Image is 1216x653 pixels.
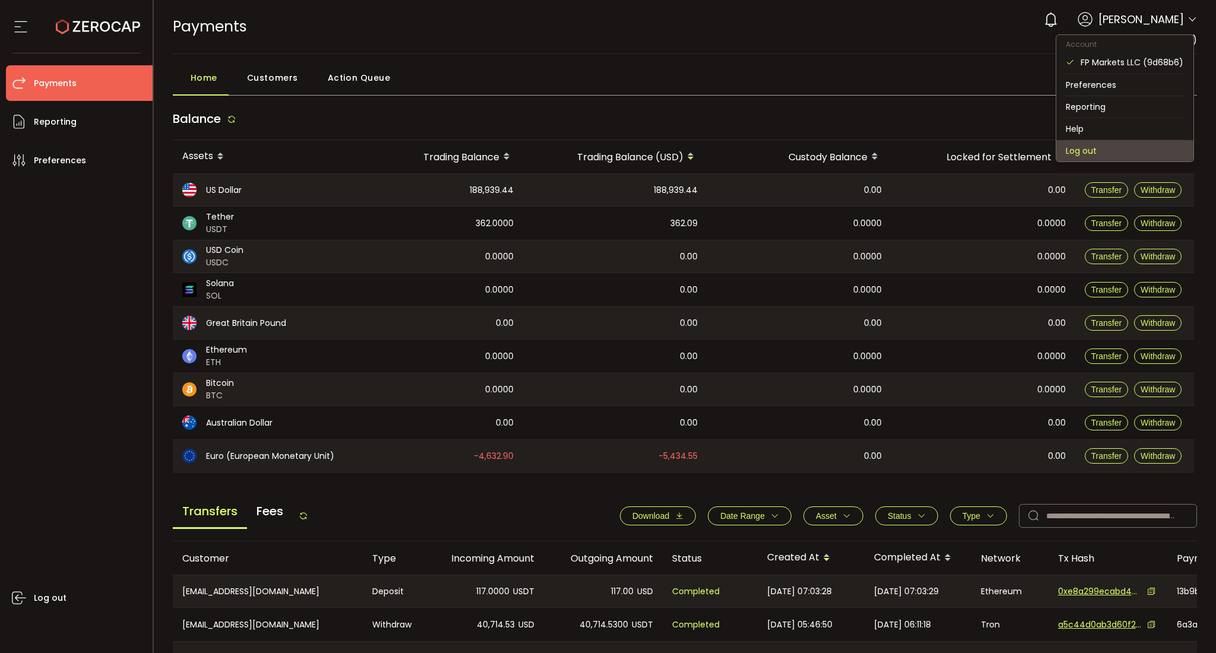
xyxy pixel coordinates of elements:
button: Withdraw [1134,348,1182,364]
button: Withdraw [1134,415,1182,430]
span: 0.0000 [485,350,514,363]
span: Action Queue [328,66,391,90]
span: Withdraw [1141,218,1175,228]
span: Type [962,511,980,521]
span: 0.0000 [853,383,882,397]
span: 0.0000 [1037,217,1066,230]
li: Reporting [1056,96,1193,118]
span: Great Britain Pound [206,317,286,329]
div: Locked for Settlement [891,147,1075,167]
span: 0.00 [496,316,514,330]
button: Transfer [1085,315,1129,331]
span: Withdraw [1141,418,1175,427]
span: 117.0000 [476,585,509,598]
img: btc_portfolio.svg [182,382,197,397]
span: Date Range [720,511,765,521]
span: 0.0000 [1037,350,1066,363]
span: 0.0000 [485,383,514,397]
button: Withdraw [1134,315,1182,331]
span: 0.00 [1048,316,1066,330]
span: Transfer [1091,385,1122,394]
div: Customer [173,551,363,565]
div: Tx Hash [1049,551,1167,565]
span: Account [1056,39,1106,49]
span: 0.00 [1048,183,1066,197]
span: 0.00 [864,316,882,330]
span: FP Markets LLC (9d68b6) [1080,33,1197,47]
img: eth_portfolio.svg [182,349,197,363]
span: [DATE] 05:46:50 [767,618,832,632]
span: 40,714.53 [477,618,515,632]
span: USD [637,585,653,598]
span: 0.0000 [853,283,882,297]
span: 0.00 [864,416,882,430]
span: 40,714.5300 [579,618,628,632]
div: Deposit [363,575,425,607]
span: Australian Dollar [206,417,273,429]
span: 188,939.44 [654,183,698,197]
span: 188,939.44 [470,183,514,197]
button: Transfer [1085,382,1129,397]
span: 0.00 [680,350,698,363]
div: [EMAIL_ADDRESS][DOMAIN_NAME] [173,608,363,641]
span: 0.0000 [853,217,882,230]
span: 0.0000 [1037,383,1066,397]
span: [DATE] 07:03:28 [767,585,832,598]
span: Transfer [1091,218,1122,228]
button: Withdraw [1134,382,1182,397]
img: sol_portfolio.png [182,283,197,297]
span: Completed [672,585,720,598]
span: Payments [34,75,77,92]
div: Network [971,551,1049,565]
span: Transfers [173,495,247,529]
span: Withdraw [1141,185,1175,195]
span: Euro (European Monetary Unit) [206,450,334,462]
span: 0.00 [1048,449,1066,463]
div: Outgoing Amount [544,551,663,565]
div: Custody Balance [707,147,891,167]
span: ETH [206,356,247,369]
button: Withdraw [1134,182,1182,198]
div: Trading Balance [357,147,523,167]
button: Date Range [708,506,791,525]
img: aud_portfolio.svg [182,416,197,430]
div: Trading Balance (USD) [523,147,707,167]
div: Tron [971,608,1049,641]
button: Transfer [1085,282,1129,297]
span: Withdraw [1141,385,1175,394]
span: 0xe8a299ecabd48b9668b17313026731e7faf3b2a49afb57e545b672be80536674 [1058,585,1141,598]
span: -4,632.90 [474,449,514,463]
span: 117.00 [611,585,634,598]
span: USD [518,618,534,632]
button: Asset [803,506,863,525]
span: 0.0000 [853,250,882,264]
span: 0.0000 [1037,283,1066,297]
li: Help [1056,118,1193,140]
span: Transfer [1091,285,1122,294]
button: Transfer [1085,215,1129,231]
span: Customers [247,66,298,90]
span: Transfer [1091,418,1122,427]
img: eur_portfolio.svg [182,449,197,463]
span: 0.0000 [485,283,514,297]
span: Bitcoin [206,377,234,389]
span: 0.00 [864,183,882,197]
button: Transfer [1085,182,1129,198]
span: a5c44d0ab3d60f28d2b91620f63f387dcfff499fb3afc9a855404808a9af1cc3 [1058,619,1141,631]
div: Ethereum [971,575,1049,607]
div: [EMAIL_ADDRESS][DOMAIN_NAME] [173,575,363,607]
span: Transfer [1091,318,1122,328]
span: Balance [173,110,221,127]
button: Transfer [1085,348,1129,364]
span: 0.0000 [1037,250,1066,264]
span: 0.00 [680,250,698,264]
img: usdt_portfolio.svg [182,216,197,230]
button: Transfer [1085,249,1129,264]
span: 0.00 [496,416,514,430]
span: 0.00 [1048,416,1066,430]
span: [PERSON_NAME] [1098,11,1184,27]
span: Payments [173,16,247,37]
img: usd_portfolio.svg [182,183,197,197]
div: Withdraw [363,608,425,641]
span: 362.0000 [476,217,514,230]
